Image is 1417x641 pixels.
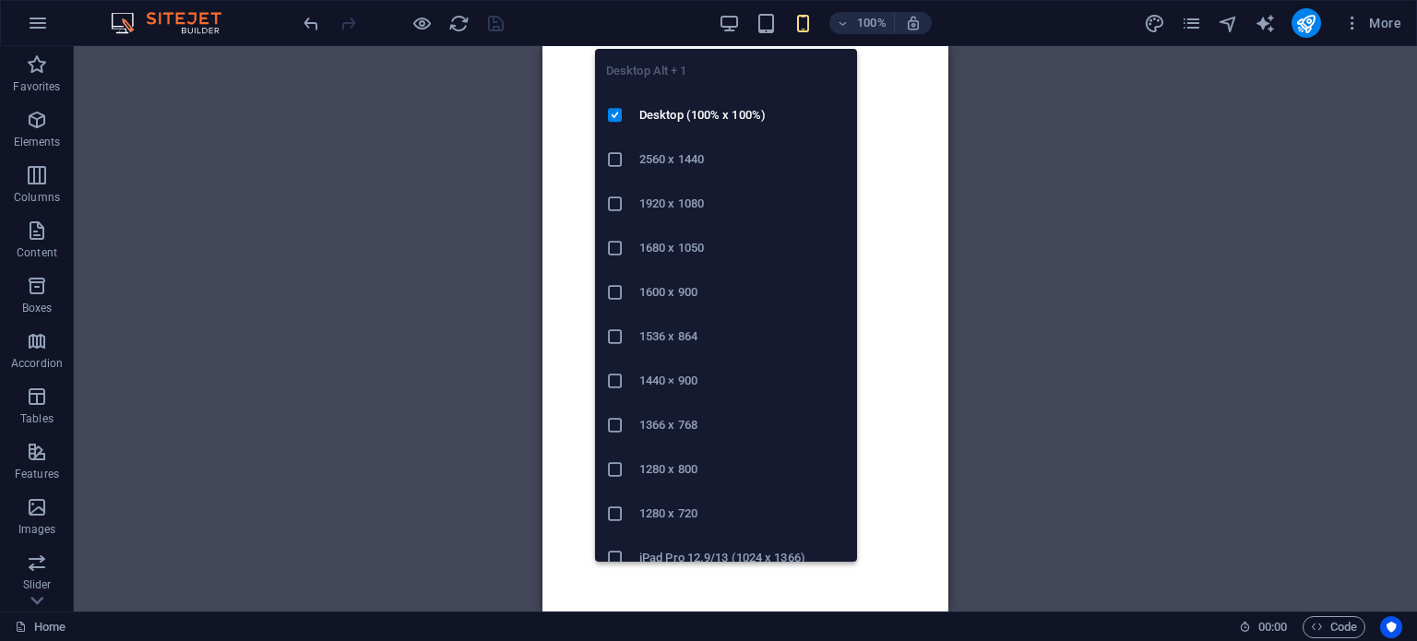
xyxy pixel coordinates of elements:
button: More [1336,8,1409,38]
button: navigator [1218,12,1240,34]
h6: 1536 x 864 [639,326,846,348]
button: pages [1181,12,1203,34]
span: : [1271,620,1274,634]
span: 00 00 [1258,616,1287,638]
button: design [1144,12,1166,34]
p: Features [15,467,59,481]
h6: 1440 × 900 [639,370,846,392]
i: AI Writer [1255,13,1276,34]
h6: 100% [857,12,887,34]
h6: iPad Pro 12.9/13 (1024 x 1366) [639,547,846,569]
h6: 1920 x 1080 [639,193,846,215]
span: Code [1311,616,1357,638]
p: Slider [23,577,52,592]
button: text_generator [1255,12,1277,34]
i: On resize automatically adjust zoom level to fit chosen device. [905,15,922,31]
button: publish [1292,8,1321,38]
h6: 1600 x 900 [639,281,846,303]
button: reload [447,12,470,34]
i: Publish [1295,13,1316,34]
h6: Session time [1239,616,1288,638]
p: Boxes [22,301,53,315]
a: Click to cancel selection. Double-click to open Pages [15,616,65,638]
h6: 2560 x 1440 [639,148,846,171]
p: Favorites [13,79,60,94]
span: More [1343,14,1401,32]
button: 100% [829,12,895,34]
button: Code [1303,616,1365,638]
button: Click here to leave preview mode and continue editing [411,12,433,34]
p: Accordion [11,356,63,371]
i: Reload page [448,13,470,34]
p: Elements [14,135,61,149]
h6: 1280 x 720 [639,503,846,525]
i: Navigator [1218,13,1239,34]
button: Usercentrics [1380,616,1402,638]
h6: 1366 x 768 [639,414,846,436]
h6: 1680 x 1050 [639,237,846,259]
button: undo [300,12,322,34]
h6: 1280 x 800 [639,458,846,481]
h6: Desktop (100% x 100%) [639,104,846,126]
p: Content [17,245,57,260]
p: Images [18,522,56,537]
p: Tables [20,411,54,426]
img: Editor Logo [106,12,244,34]
i: Design (Ctrl+Alt+Y) [1144,13,1165,34]
p: Columns [14,190,60,205]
